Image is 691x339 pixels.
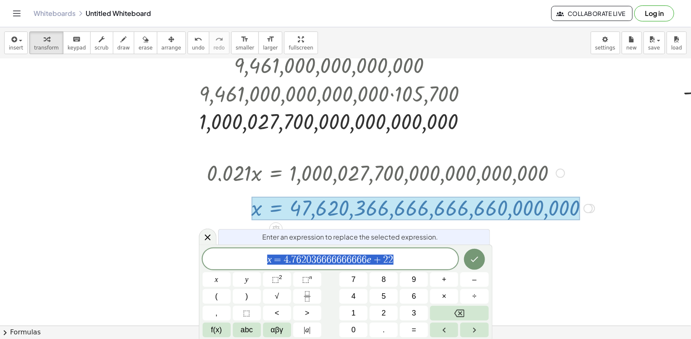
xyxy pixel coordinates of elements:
button: . [370,323,398,337]
button: 9 [400,272,428,287]
button: new [622,31,642,54]
button: Collaborate Live [551,6,633,21]
span: transform [34,45,59,51]
button: 3 [400,306,428,321]
span: erase [138,45,152,51]
span: save [648,45,660,51]
button: 4 [339,289,368,304]
var: x [267,254,272,265]
span: Collaborate Live [558,10,626,17]
span: 2 [301,255,306,265]
button: scrub [90,31,113,54]
span: ( [215,291,218,302]
span: scrub [95,45,109,51]
button: Toggle navigation [10,7,23,20]
span: smaller [236,45,254,51]
span: 6 [412,291,416,302]
button: x [203,272,231,287]
button: Absolute value [293,323,321,337]
sup: n [309,274,312,280]
span: y [245,274,248,285]
button: 7 [339,272,368,287]
span: settings [595,45,615,51]
span: Enter an expression to replace the selected expression. [263,232,438,242]
a: Whiteboards [34,9,76,18]
button: insert [4,31,28,54]
button: 5 [370,289,398,304]
button: format_sizesmaller [231,31,259,54]
span: 2 [383,255,389,265]
button: Log in [634,5,674,21]
i: keyboard [73,34,81,44]
span: 9 [412,274,416,285]
span: redo [214,45,225,51]
span: undo [192,45,205,51]
span: 4 [284,255,289,265]
span: 8 [382,274,386,285]
var: e [367,254,371,265]
span: arrange [162,45,181,51]
span: abc [241,324,253,336]
button: y [233,272,261,287]
button: ) [233,289,261,304]
button: Fraction [293,289,321,304]
button: save [644,31,665,54]
span: √ [275,291,279,302]
span: 1 [352,308,356,319]
span: 6 [321,255,326,265]
sup: 2 [279,274,282,280]
span: . [289,255,291,265]
span: – [472,274,477,285]
button: erase [134,31,157,54]
span: | [304,326,305,334]
button: Minus [460,272,488,287]
span: 0 [352,324,356,336]
span: keypad [68,45,86,51]
button: Placeholder [233,306,261,321]
i: format_size [241,34,249,44]
button: undoundo [188,31,209,54]
span: f(x) [211,324,222,336]
button: Times [430,289,458,304]
button: 8 [370,272,398,287]
span: ⬚ [272,275,279,284]
button: Done [464,249,485,270]
span: + [442,274,447,285]
span: 6 [331,255,336,265]
span: x [215,274,218,285]
span: = [272,255,284,265]
span: | [309,326,311,334]
span: 6 [347,255,352,265]
span: 6 [362,255,367,265]
button: Left arrow [430,323,458,337]
button: Greater than [293,306,321,321]
span: ⬚ [302,275,309,284]
span: ÷ [472,291,477,302]
button: Alphabet [233,323,261,337]
span: 2 [389,255,394,265]
span: + [371,255,383,265]
button: ( [203,289,231,304]
button: , [203,306,231,321]
button: settings [591,31,620,54]
button: Square root [263,289,291,304]
button: Squared [263,272,291,287]
button: arrange [157,31,186,54]
button: 1 [339,306,368,321]
button: format_sizelarger [258,31,282,54]
span: , [216,308,218,319]
span: . [383,324,385,336]
span: 6 [352,255,357,265]
span: ) [245,291,248,302]
i: undo [194,34,202,44]
span: 6 [342,255,347,265]
span: 6 [316,255,321,265]
button: 2 [370,306,398,321]
button: keyboardkeypad [63,31,91,54]
button: Functions [203,323,231,337]
span: × [442,291,447,302]
span: 6 [296,255,301,265]
button: Superscript [293,272,321,287]
span: new [626,45,637,51]
button: 6 [400,289,428,304]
